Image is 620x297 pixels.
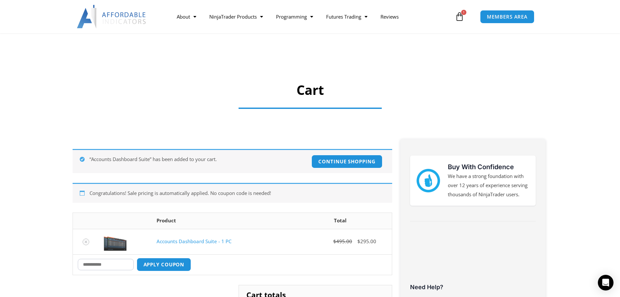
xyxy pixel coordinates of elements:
a: 1 [445,7,474,26]
a: Continue shopping [311,155,382,168]
img: mark thumbs good 43913 | Affordable Indicators – NinjaTrader [417,169,440,192]
iframe: Customer reviews powered by Trustpilot [410,233,536,282]
h3: Buy With Confidence [448,162,529,172]
bdi: 295.00 [357,238,376,245]
button: Apply coupon [137,258,191,271]
a: Programming [269,9,320,24]
th: Total [289,213,392,229]
img: Screenshot 2024-08-26 155710eeeee | Affordable Indicators – NinjaTrader [104,232,127,251]
span: $ [357,238,360,245]
div: Congratulations! Sale pricing is automatically applied. No coupon code is needed! [73,183,392,203]
span: $ [333,238,336,245]
h1: Cart [94,81,526,99]
img: LogoAI | Affordable Indicators – NinjaTrader [77,5,147,28]
a: Reviews [374,9,405,24]
nav: Menu [170,9,453,24]
bdi: 495.00 [333,238,352,245]
div: Open Intercom Messenger [598,275,613,290]
a: About [170,9,203,24]
a: MEMBERS AREA [480,10,534,23]
a: Remove Accounts Dashboard Suite - 1 PC from cart [83,239,89,245]
h3: Need Help? [410,283,536,291]
div: “Accounts Dashboard Suite” has been added to your cart. [73,149,392,173]
span: MEMBERS AREA [487,14,528,19]
p: We have a strong foundation with over 12 years of experience serving thousands of NinjaTrader users. [448,172,529,199]
a: Accounts Dashboard Suite - 1 PC [157,238,231,245]
th: Product [152,213,289,229]
a: NinjaTrader Products [203,9,269,24]
a: Futures Trading [320,9,374,24]
span: 1 [461,10,466,15]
